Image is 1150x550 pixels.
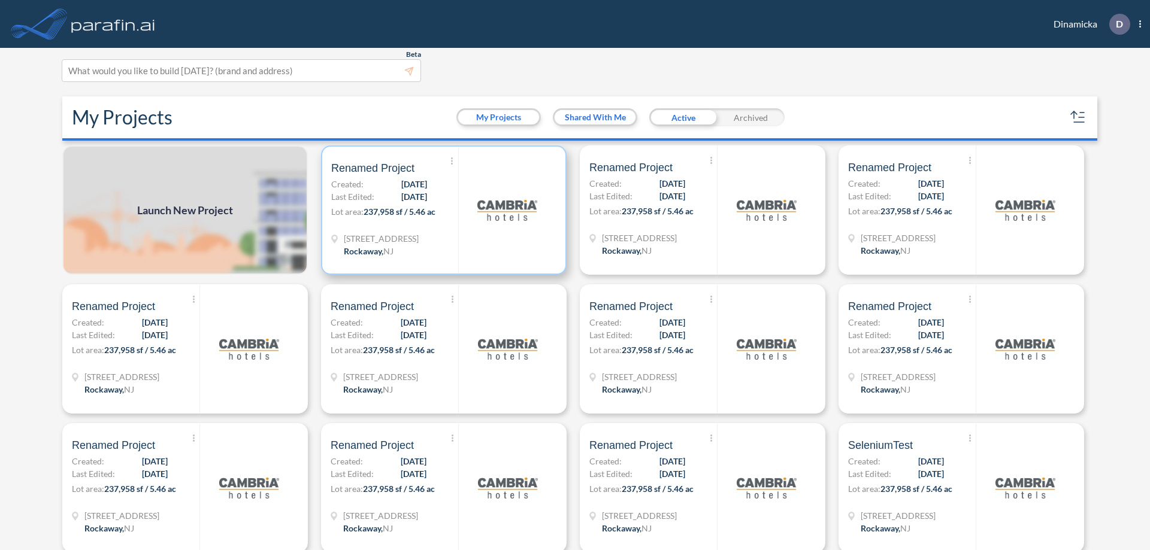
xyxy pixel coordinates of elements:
[602,523,641,533] span: Rockaway ,
[72,329,115,341] span: Last Edited:
[219,319,279,379] img: logo
[861,523,900,533] span: Rockaway ,
[343,509,418,522] span: 321 Mt Hope Ave
[622,484,694,494] span: 237,958 sf / 5.46 ac
[861,370,936,383] span: 321 Mt Hope Ave
[401,316,426,329] span: [DATE]
[589,329,632,341] span: Last Edited:
[995,458,1055,518] img: logo
[848,160,931,175] span: Renamed Project
[641,384,652,394] span: NJ
[589,345,622,355] span: Lot area:
[622,345,694,355] span: 237,958 sf / 5.46 ac
[589,177,622,190] span: Created:
[641,245,652,256] span: NJ
[84,384,124,394] span: Rockaway ,
[72,455,104,467] span: Created:
[331,299,414,314] span: Renamed Project
[602,384,641,394] span: Rockaway ,
[478,319,538,379] img: logo
[478,458,538,518] img: logo
[848,206,880,216] span: Lot area:
[880,345,952,355] span: 237,958 sf / 5.46 ac
[142,316,168,329] span: [DATE]
[1069,108,1088,127] button: sort
[401,178,427,190] span: [DATE]
[124,523,134,533] span: NJ
[717,108,785,126] div: Archived
[602,232,677,244] span: 321 Mt Hope Ave
[364,206,435,217] span: 237,958 sf / 5.46 ac
[848,438,913,452] span: SeleniumTest
[72,438,155,452] span: Renamed Project
[458,110,539,124] button: My Projects
[72,345,104,355] span: Lot area:
[589,206,622,216] span: Lot area:
[602,245,641,256] span: Rockaway ,
[331,161,414,175] span: Renamed Project
[383,523,393,533] span: NJ
[880,484,952,494] span: 237,958 sf / 5.46 ac
[331,345,363,355] span: Lot area:
[848,177,880,190] span: Created:
[331,329,374,341] span: Last Edited:
[602,509,677,522] span: 321 Mt Hope Ave
[918,190,944,202] span: [DATE]
[861,509,936,522] span: 321 Mt Hope Ave
[737,319,797,379] img: logo
[142,329,168,341] span: [DATE]
[918,316,944,329] span: [DATE]
[84,522,134,534] div: Rockaway, NJ
[589,190,632,202] span: Last Edited:
[848,484,880,494] span: Lot area:
[401,467,426,480] span: [DATE]
[72,484,104,494] span: Lot area:
[900,384,910,394] span: NJ
[219,458,279,518] img: logo
[124,384,134,394] span: NJ
[72,467,115,480] span: Last Edited:
[848,345,880,355] span: Lot area:
[848,190,891,202] span: Last Edited:
[62,145,308,275] img: add
[918,177,944,190] span: [DATE]
[589,160,673,175] span: Renamed Project
[848,455,880,467] span: Created:
[659,316,685,329] span: [DATE]
[589,316,622,329] span: Created:
[344,246,383,256] span: Rockaway ,
[659,190,685,202] span: [DATE]
[861,383,910,396] div: Rockaway, NJ
[104,345,176,355] span: 237,958 sf / 5.46 ac
[69,12,158,36] img: logo
[737,458,797,518] img: logo
[137,202,233,218] span: Launch New Project
[589,484,622,494] span: Lot area:
[72,299,155,314] span: Renamed Project
[331,484,363,494] span: Lot area:
[343,522,393,534] div: Rockaway, NJ
[848,299,931,314] span: Renamed Project
[344,245,394,257] div: Rockaway, NJ
[589,467,632,480] span: Last Edited:
[659,329,685,341] span: [DATE]
[84,370,159,383] span: 321 Mt Hope Ave
[331,467,374,480] span: Last Edited:
[363,345,435,355] span: 237,958 sf / 5.46 ac
[918,467,944,480] span: [DATE]
[72,106,172,129] h2: My Projects
[331,190,374,203] span: Last Edited:
[72,316,104,329] span: Created:
[1036,14,1141,35] div: Dinamicka
[343,384,383,394] span: Rockaway ,
[900,245,910,256] span: NJ
[848,467,891,480] span: Last Edited:
[331,455,363,467] span: Created:
[880,206,952,216] span: 237,958 sf / 5.46 ac
[861,232,936,244] span: 321 Mt Hope Ave
[62,145,308,275] a: Launch New Project
[331,316,363,329] span: Created:
[641,523,652,533] span: NJ
[659,177,685,190] span: [DATE]
[918,455,944,467] span: [DATE]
